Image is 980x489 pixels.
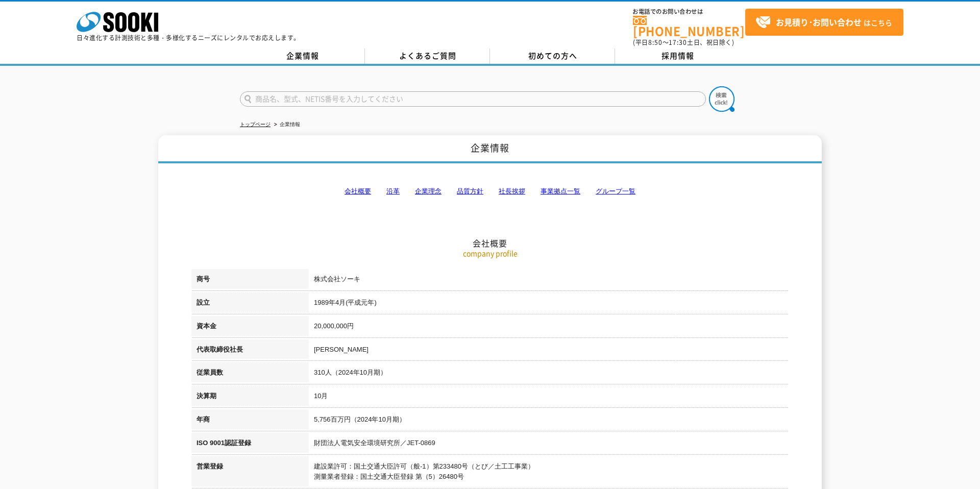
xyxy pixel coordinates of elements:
[191,339,309,363] th: 代表取締役社長
[309,269,789,292] td: 株式会社ソーキ
[499,187,525,195] a: 社長挨拶
[191,409,309,433] th: 年商
[191,386,309,409] th: 決算期
[528,50,577,61] span: 初めての方へ
[191,248,789,259] p: company profile
[709,86,734,112] img: btn_search.png
[77,35,300,41] p: 日々進化する計測技術と多種・多様化するニーズにレンタルでお応えします。
[633,38,734,47] span: (平日 ～ 土日、祝日除く)
[309,362,789,386] td: 310人（2024年10月期）
[648,38,663,47] span: 8:50
[633,16,745,37] a: [PHONE_NUMBER]
[240,48,365,64] a: 企業情報
[191,433,309,456] th: ISO 9001認証登録
[240,91,706,107] input: 商品名、型式、NETIS番号を入力してください
[541,187,580,195] a: 事業拠点一覧
[309,316,789,339] td: 20,000,000円
[345,187,371,195] a: 会社概要
[309,409,789,433] td: 5,756百万円（2024年10月期）
[386,187,400,195] a: 沿革
[457,187,483,195] a: 品質方針
[365,48,490,64] a: よくあるご質問
[309,433,789,456] td: 財団法人電気安全環境研究所／JET-0869
[633,9,745,15] span: お電話でのお問い合わせは
[745,9,903,36] a: お見積り･お問い合わせはこちら
[669,38,687,47] span: 17:30
[755,15,892,30] span: はこちら
[615,48,740,64] a: 採用情報
[776,16,862,28] strong: お見積り･お問い合わせ
[272,119,300,130] li: 企業情報
[158,135,822,163] h1: 企業情報
[490,48,615,64] a: 初めての方へ
[309,386,789,409] td: 10月
[191,316,309,339] th: 資本金
[191,136,789,249] h2: 会社概要
[415,187,442,195] a: 企業理念
[191,269,309,292] th: 商号
[191,362,309,386] th: 従業員数
[240,121,271,127] a: トップページ
[596,187,635,195] a: グループ一覧
[191,292,309,316] th: 設立
[309,339,789,363] td: [PERSON_NAME]
[309,292,789,316] td: 1989年4月(平成元年)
